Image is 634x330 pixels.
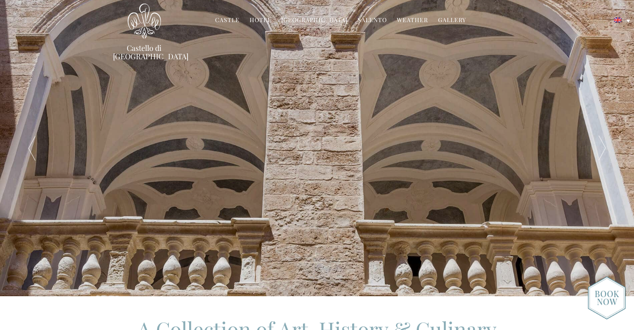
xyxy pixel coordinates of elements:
a: Castle [215,16,240,25]
a: [GEOGRAPHIC_DATA] [281,16,348,25]
a: Weather [397,16,428,25]
a: Salento [358,16,387,25]
a: Gallery [438,16,466,25]
a: Castello di [GEOGRAPHIC_DATA] [113,44,175,60]
a: Hotel [250,16,271,25]
img: new-booknow.png [588,276,626,320]
img: Castello di Ugento [128,3,161,39]
img: English [614,18,621,23]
